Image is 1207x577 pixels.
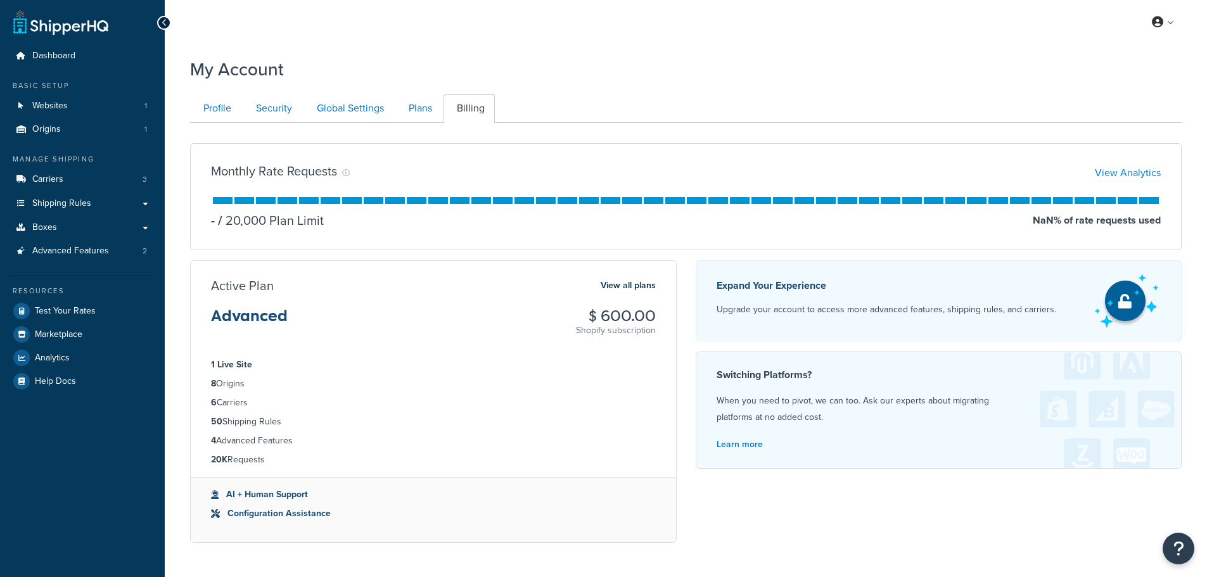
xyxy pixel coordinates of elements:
[601,277,656,294] a: View all plans
[10,118,155,141] a: Origins 1
[211,164,337,178] h3: Monthly Rate Requests
[211,453,227,466] strong: 20K
[32,124,61,135] span: Origins
[696,260,1182,341] a: Expand Your Experience Upgrade your account to access more advanced features, shipping rules, and...
[13,10,108,35] a: ShipperHQ Home
[190,94,241,123] a: Profile
[1033,212,1161,229] p: NaN % of rate requests used
[10,323,155,346] a: Marketplace
[10,94,155,118] li: Websites
[10,216,155,239] a: Boxes
[211,377,216,390] strong: 8
[144,124,147,135] span: 1
[444,94,495,123] a: Billing
[10,80,155,91] div: Basic Setup
[395,94,442,123] a: Plans
[211,396,656,410] li: Carriers
[143,246,147,257] span: 2
[35,353,70,364] span: Analytics
[32,198,91,209] span: Shipping Rules
[1163,533,1194,564] button: Open Resource Center
[211,488,656,502] li: AI + Human Support
[10,300,155,322] a: Test Your Rates
[10,94,155,118] a: Websites 1
[10,192,155,215] a: Shipping Rules
[10,168,155,191] li: Carriers
[211,358,252,371] strong: 1 Live Site
[10,168,155,191] a: Carriers 3
[10,239,155,263] li: Advanced Features
[211,434,656,448] li: Advanced Features
[218,211,222,230] span: /
[10,118,155,141] li: Origins
[211,415,222,428] strong: 50
[717,393,1161,426] p: When you need to pivot, we can too. Ask our experts about migrating platforms at no added cost.
[35,306,96,317] span: Test Your Rates
[10,44,155,68] a: Dashboard
[211,377,656,391] li: Origins
[717,301,1056,319] p: Upgrade your account to access more advanced features, shipping rules, and carriers.
[243,94,302,123] a: Security
[190,57,284,82] h1: My Account
[10,154,155,165] div: Manage Shipping
[10,346,155,369] a: Analytics
[211,507,656,521] li: Configuration Assistance
[1095,165,1161,180] a: View Analytics
[144,101,147,111] span: 1
[35,329,82,340] span: Marketplace
[10,239,155,263] a: Advanced Features 2
[32,174,63,185] span: Carriers
[717,277,1056,295] p: Expand Your Experience
[211,212,215,229] p: -
[32,51,75,61] span: Dashboard
[35,376,76,387] span: Help Docs
[717,367,1161,383] h4: Switching Platforms?
[10,370,155,393] a: Help Docs
[143,174,147,185] span: 3
[211,434,216,447] strong: 4
[717,438,763,451] a: Learn more
[211,308,288,334] h3: Advanced
[211,396,217,409] strong: 6
[211,453,656,467] li: Requests
[215,212,324,229] p: 20,000 Plan Limit
[10,286,155,296] div: Resources
[211,415,656,429] li: Shipping Rules
[32,101,68,111] span: Websites
[576,324,656,337] p: Shopify subscription
[32,222,57,233] span: Boxes
[303,94,394,123] a: Global Settings
[576,308,656,324] h3: $ 600.00
[32,246,109,257] span: Advanced Features
[211,279,274,293] h3: Active Plan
